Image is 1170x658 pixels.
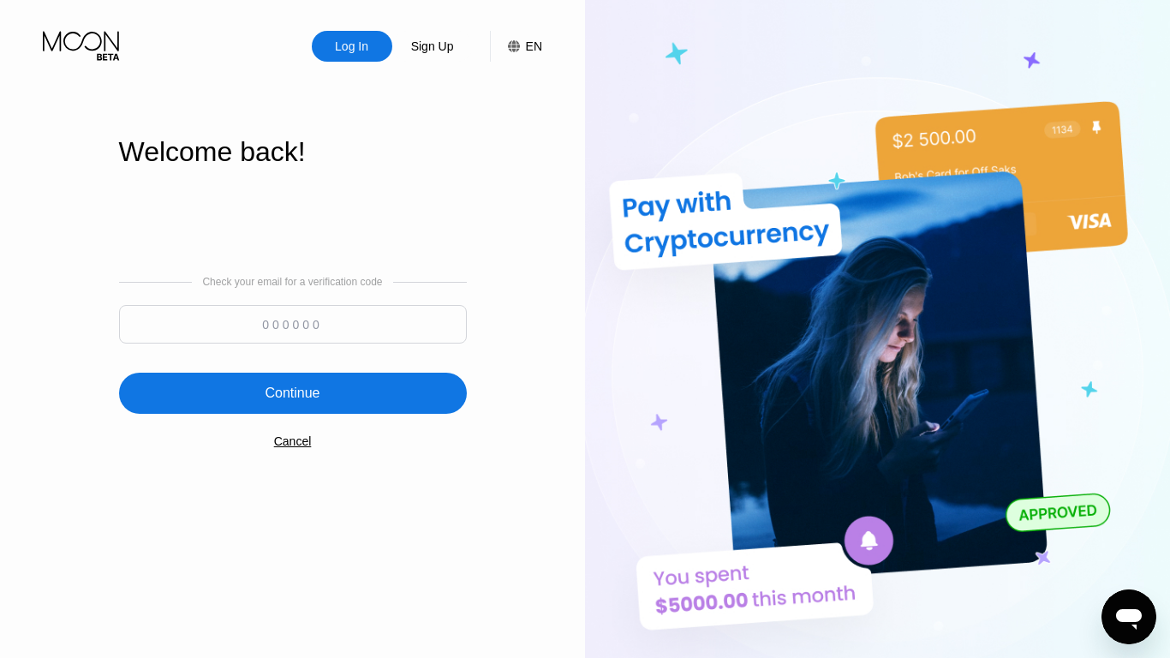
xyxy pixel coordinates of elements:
[312,31,392,62] div: Log In
[202,276,382,288] div: Check your email for a verification code
[333,38,370,55] div: Log In
[409,38,456,55] div: Sign Up
[274,434,312,448] div: Cancel
[265,385,319,402] div: Continue
[119,305,467,344] input: 000000
[119,136,467,168] div: Welcome back!
[1101,589,1156,644] iframe: Button to launch messaging window
[490,31,542,62] div: EN
[119,373,467,414] div: Continue
[392,31,473,62] div: Sign Up
[526,39,542,53] div: EN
